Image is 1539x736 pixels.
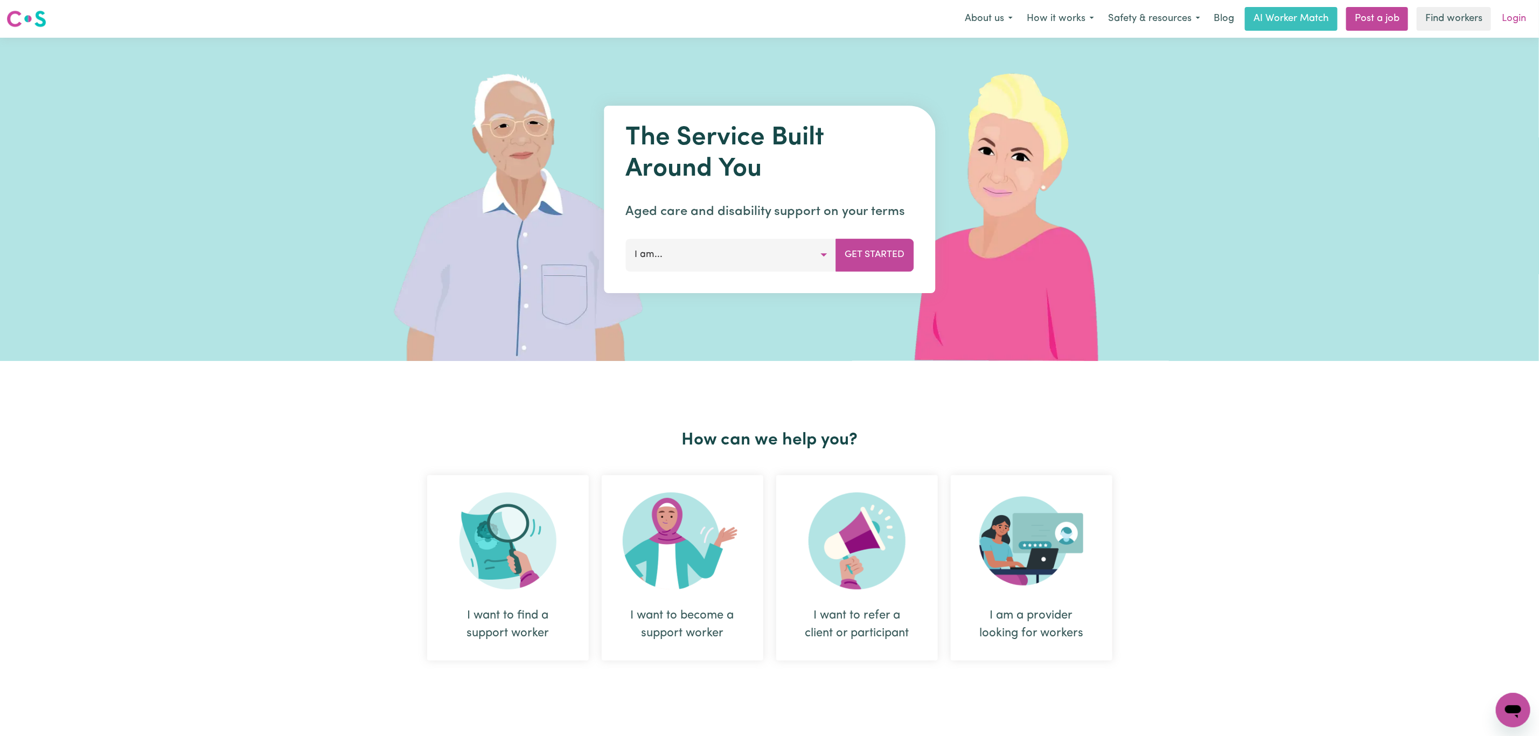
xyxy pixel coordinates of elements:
[623,492,742,589] img: Become Worker
[421,430,1119,450] h2: How can we help you?
[776,475,938,661] div: I want to refer a client or participant
[628,607,737,642] div: I want to become a support worker
[453,607,563,642] div: I want to find a support worker
[1346,7,1408,31] a: Post a job
[835,239,914,271] button: Get Started
[1101,8,1207,30] button: Safety & resources
[802,607,912,642] div: I want to refer a client or participant
[459,492,556,589] img: Search
[977,607,1087,642] div: I am a provider looking for workers
[6,6,46,31] a: Careseekers logo
[1020,8,1101,30] button: How it works
[1207,7,1241,31] a: Blog
[625,202,914,221] p: Aged care and disability support on your terms
[809,492,906,589] img: Refer
[1496,693,1530,727] iframe: Button to launch messaging window, conversation in progress
[979,492,1084,589] img: Provider
[1417,7,1491,31] a: Find workers
[602,475,763,661] div: I want to become a support worker
[1495,7,1533,31] a: Login
[958,8,1020,30] button: About us
[427,475,589,661] div: I want to find a support worker
[6,9,46,29] img: Careseekers logo
[625,123,914,185] h1: The Service Built Around You
[625,239,836,271] button: I am...
[1245,7,1338,31] a: AI Worker Match
[951,475,1112,661] div: I am a provider looking for workers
